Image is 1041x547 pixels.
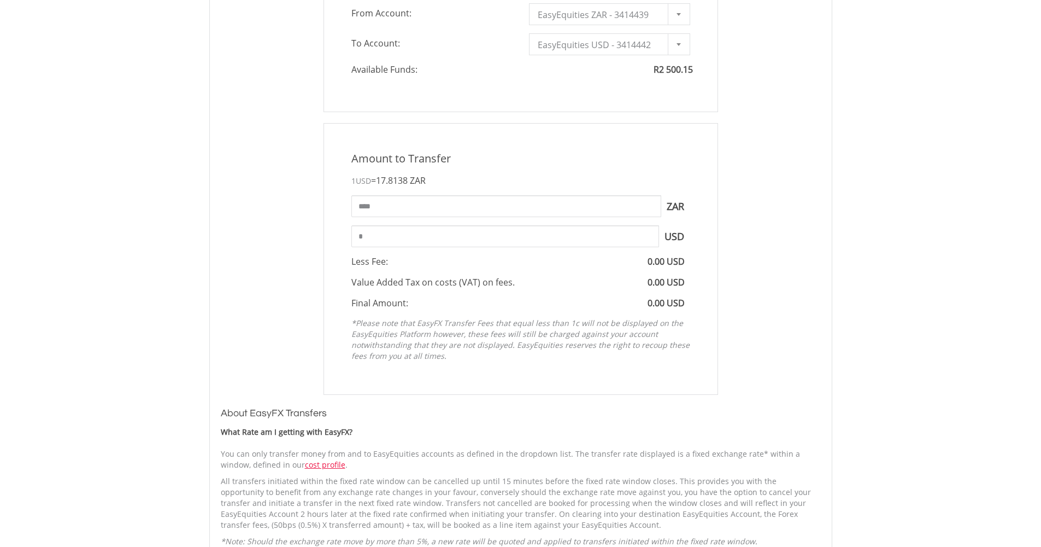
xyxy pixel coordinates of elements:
[659,225,690,247] span: USD
[221,427,821,438] div: What Rate am I getting with EasyFX?
[648,255,685,267] span: 0.00 USD
[648,297,685,309] span: 0.00 USD
[221,406,821,421] h3: About EasyFX Transfers
[410,174,426,187] span: ZAR
[351,255,388,267] span: Less Fee:
[661,195,690,217] span: ZAR
[221,536,757,546] em: *Note: Should the exchange rate move by more than 5%, a new rate will be quoted and applied to tr...
[538,4,665,26] span: EasyEquities ZAR - 3414439
[371,174,426,187] span: =
[343,3,521,23] span: From Account:
[648,276,685,288] span: 0.00 USD
[376,174,408,187] span: 17.8138
[351,297,408,309] span: Final Amount:
[356,176,371,186] span: USD
[343,63,521,76] span: Available Funds:
[351,176,371,186] span: 1
[343,151,698,167] div: Amount to Transfer
[343,33,521,53] span: To Account:
[654,63,693,75] span: R2 500.15
[305,459,345,470] a: cost profile
[221,476,821,531] p: All transfers initiated within the fixed rate window can be cancelled up until 15 minutes before ...
[221,449,821,470] p: You can only transfer money from and to EasyEquities accounts as defined in the dropdown list. Th...
[538,34,665,56] span: EasyEquities USD - 3414442
[351,276,515,288] span: Value Added Tax on costs (VAT) on fees.
[351,318,690,361] em: *Please note that EasyFX Transfer Fees that equal less than 1c will not be displayed on the EasyE...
